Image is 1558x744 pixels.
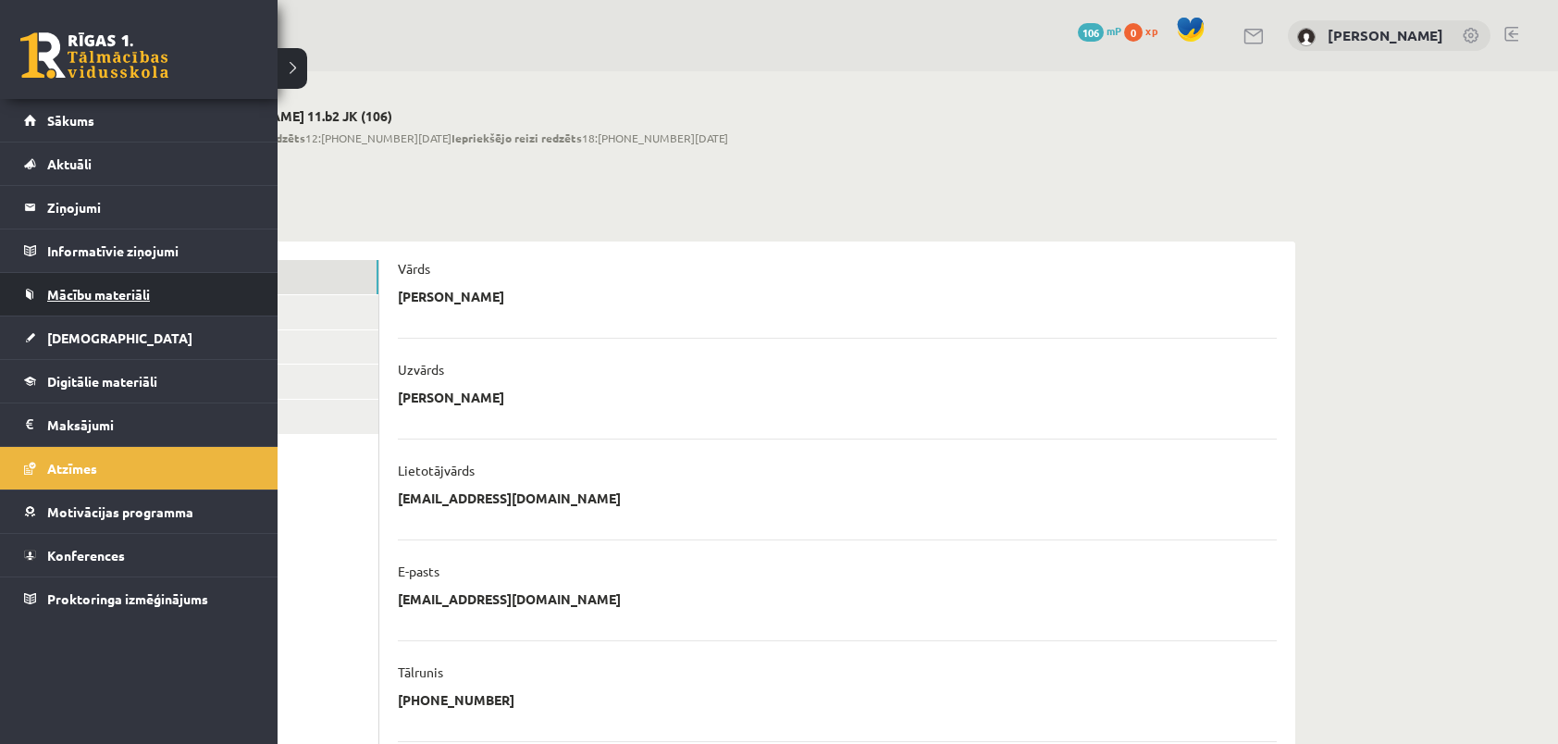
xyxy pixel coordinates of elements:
span: Mācību materiāli [47,286,150,303]
p: [PHONE_NUMBER] [398,691,514,708]
a: Informatīvie ziņojumi [24,229,254,272]
p: Tālrunis [398,663,443,680]
a: Proktoringa izmēģinājums [24,577,254,620]
p: [EMAIL_ADDRESS][DOMAIN_NAME] [398,590,621,607]
a: 0 xp [1124,23,1167,38]
span: Proktoringa izmēģinājums [47,590,208,607]
a: [DEMOGRAPHIC_DATA] [24,316,254,359]
p: [EMAIL_ADDRESS][DOMAIN_NAME] [398,490,621,506]
a: [PERSON_NAME] [1328,26,1443,44]
img: Sandra Letinska [1297,28,1316,46]
legend: Maksājumi [47,403,254,446]
a: Ziņojumi [24,186,254,229]
span: Atzīmes [47,460,97,477]
a: Sākums [24,99,254,142]
a: Konferences [24,534,254,577]
a: Digitālie materiāli [24,360,254,403]
p: [PERSON_NAME] [398,288,504,304]
legend: Informatīvie ziņojumi [47,229,254,272]
a: Motivācijas programma [24,490,254,533]
p: Vārds [398,260,430,277]
span: xp [1145,23,1157,38]
span: 0 [1124,23,1143,42]
span: 12:[PHONE_NUMBER][DATE] 18:[PHONE_NUMBER][DATE] [198,130,728,146]
p: E-pasts [398,563,439,579]
span: [DEMOGRAPHIC_DATA] [47,329,192,346]
b: Iepriekšējo reizi redzēts [451,130,582,145]
p: Lietotājvārds [398,462,475,478]
a: Mācību materiāli [24,273,254,316]
span: mP [1107,23,1121,38]
legend: Ziņojumi [47,186,254,229]
span: Aktuāli [47,155,92,172]
p: [PERSON_NAME] [398,389,504,405]
span: Konferences [47,547,125,564]
span: Sākums [47,112,94,129]
span: Motivācijas programma [47,503,193,520]
a: Atzīmes [24,447,254,490]
a: Rīgas 1. Tālmācības vidusskola [20,32,168,79]
a: Maksājumi [24,403,254,446]
span: 106 [1078,23,1104,42]
a: 106 mP [1078,23,1121,38]
span: Digitālie materiāli [47,373,157,390]
h2: [PERSON_NAME] 11.b2 JK (106) [198,108,728,124]
p: Uzvārds [398,361,444,378]
a: Aktuāli [24,143,254,185]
